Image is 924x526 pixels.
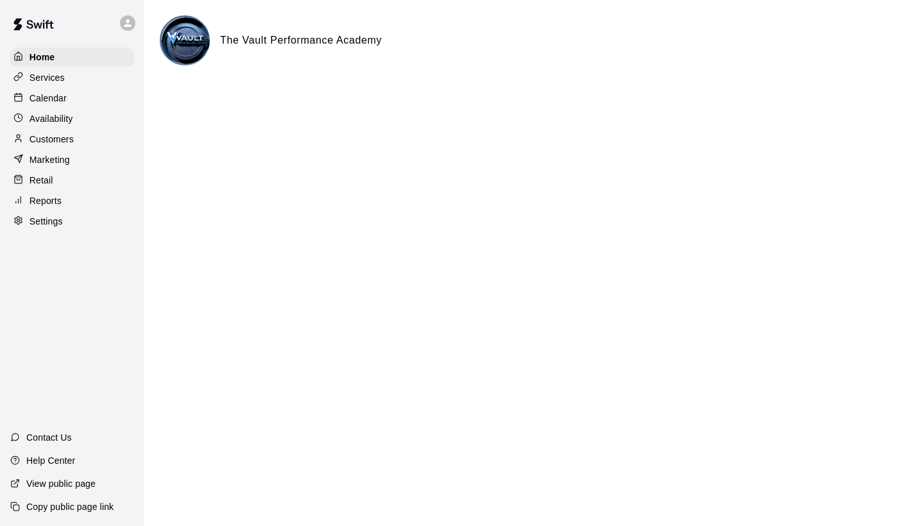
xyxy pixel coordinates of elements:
p: Marketing [30,153,70,166]
p: Reports [30,194,62,207]
p: Contact Us [26,431,72,444]
a: Availability [10,109,134,128]
a: Retail [10,171,134,190]
a: Settings [10,212,134,231]
h6: The Vault Performance Academy [220,32,382,49]
p: Calendar [30,92,67,105]
a: Calendar [10,89,134,108]
p: Retail [30,174,53,187]
p: View public page [26,477,96,490]
p: Help Center [26,454,75,467]
p: Services [30,71,65,84]
p: Availability [30,112,73,125]
p: Copy public page link [26,500,114,513]
a: Marketing [10,150,134,169]
a: Reports [10,191,134,210]
img: The Vault Performance Academy logo [162,17,210,65]
p: Home [30,51,55,64]
p: Settings [30,215,63,228]
p: Customers [30,133,74,146]
a: Services [10,68,134,87]
a: Customers [10,130,134,149]
a: Home [10,47,134,67]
